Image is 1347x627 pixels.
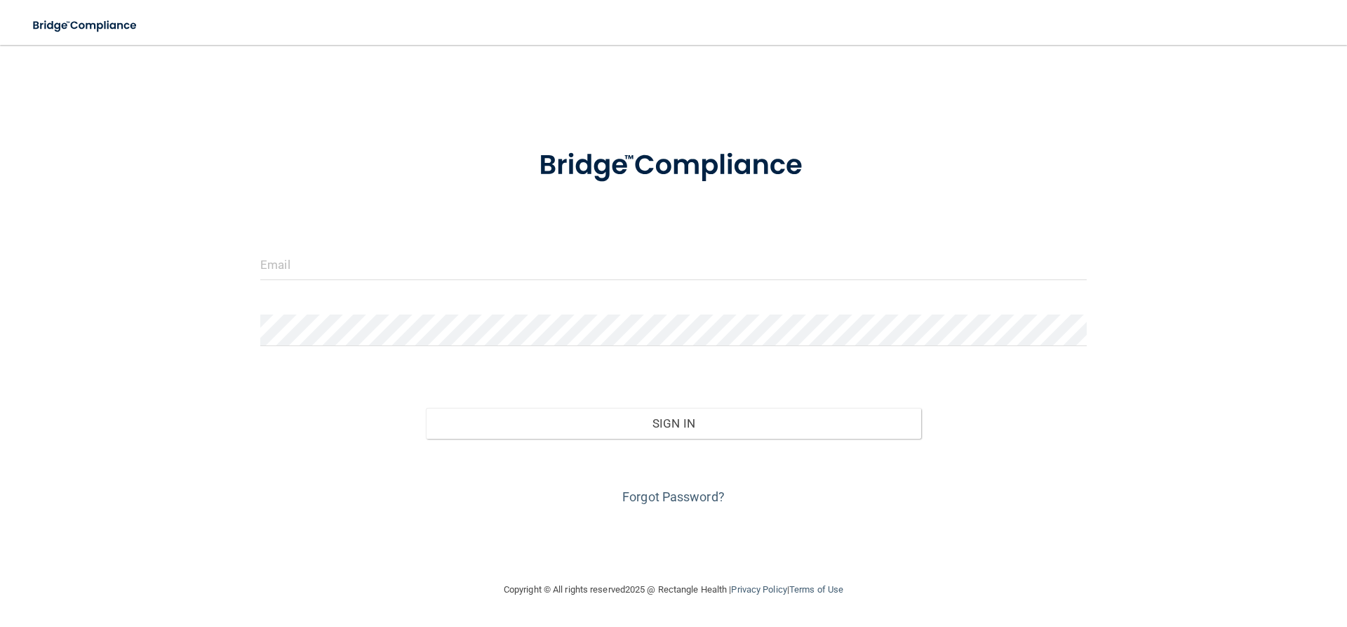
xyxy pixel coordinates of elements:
[510,129,837,202] img: bridge_compliance_login_screen.278c3ca4.svg
[417,567,930,612] div: Copyright © All rights reserved 2025 @ Rectangle Health | |
[789,584,843,595] a: Terms of Use
[426,408,922,439] button: Sign In
[21,11,150,40] img: bridge_compliance_login_screen.278c3ca4.svg
[622,489,725,504] a: Forgot Password?
[260,249,1087,280] input: Email
[731,584,786,595] a: Privacy Policy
